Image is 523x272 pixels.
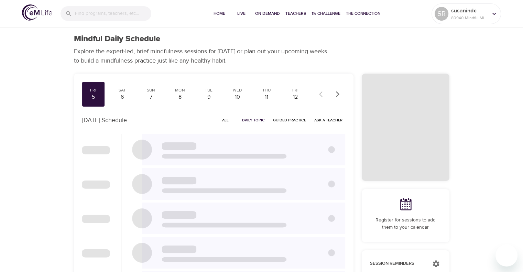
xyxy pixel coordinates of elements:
div: Sat [113,87,131,93]
span: Ask a Teacher [314,117,342,123]
div: 12 [287,93,304,101]
div: 10 [229,93,246,101]
div: Sun [142,87,160,93]
div: Fri [287,87,304,93]
span: Guided Practice [273,117,306,123]
div: Mon [171,87,188,93]
p: susanindc [451,7,488,15]
div: SR [435,7,448,21]
div: 8 [171,93,188,101]
p: [DATE] Schedule [82,116,127,125]
span: Daily Topic [242,117,265,123]
button: Daily Topic [239,115,268,126]
div: 7 [142,93,160,101]
span: On-Demand [255,10,280,17]
div: Fri [85,87,102,93]
button: Ask a Teacher [312,115,345,126]
div: 6 [113,93,131,101]
span: All [217,117,234,123]
p: Session Reminders [370,260,425,267]
span: Teachers [285,10,306,17]
div: 11 [258,93,275,101]
button: Guided Practice [270,115,309,126]
span: The Connection [346,10,380,17]
span: Live [233,10,250,17]
div: 5 [85,93,102,101]
p: Explore the expert-led, brief mindfulness sessions for [DATE] or plan out your upcoming weeks to ... [74,47,332,65]
span: Home [211,10,228,17]
div: Wed [229,87,246,93]
button: All [215,115,237,126]
span: 1% Challenge [312,10,340,17]
p: Register for sessions to add them to your calendar [370,217,441,231]
p: 80940 Mindful Minutes [451,15,488,21]
div: 9 [200,93,217,101]
div: Tue [200,87,217,93]
div: Thu [258,87,275,93]
h1: Mindful Daily Schedule [74,34,160,44]
iframe: Button to launch messaging window [495,244,517,266]
img: logo [22,4,52,21]
input: Find programs, teachers, etc... [75,6,151,21]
